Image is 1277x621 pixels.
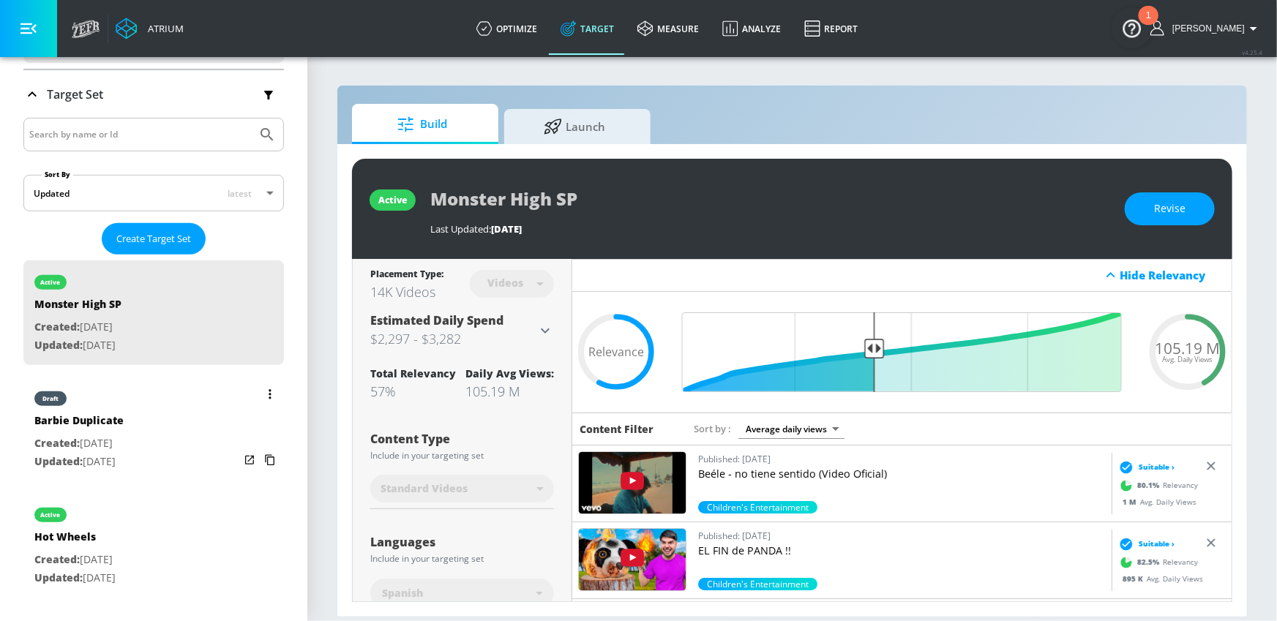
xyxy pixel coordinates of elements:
[1112,7,1153,48] button: Open Resource Center, 1 new notification
[34,413,124,434] div: Barbie Duplicate
[34,336,121,355] p: [DATE]
[480,276,531,289] div: Videos
[1139,538,1175,549] span: Suitable ›
[34,320,80,334] span: Created:
[491,222,522,236] span: [DATE]
[1156,341,1221,356] span: 105.19 M
[34,552,80,566] span: Created:
[29,125,251,144] input: Search by name or Id
[465,383,554,400] div: 105.19 M
[370,433,554,445] div: Content Type
[367,107,478,142] span: Build
[519,109,630,144] span: Launch
[698,451,1106,501] a: Published: [DATE]Beéle - no tiene sentido (Video Oficial)
[572,259,1232,292] div: Hide Relevancy
[23,377,284,481] div: draftBarbie DuplicateCreated:[DATE]Updated:[DATE]
[1154,200,1186,218] span: Revise
[698,451,1106,467] p: Published: [DATE]
[370,283,443,301] div: 14K Videos
[1115,496,1197,507] div: Avg. Daily Views
[698,578,817,590] span: Children's Entertainment
[1115,551,1198,573] div: Relevancy
[370,383,456,400] div: 57%
[698,543,1106,558] p: EL FIN de PANDA !!
[47,86,103,102] p: Target Set
[102,223,206,255] button: Create Target Set
[23,70,284,118] div: Target Set
[34,454,83,468] span: Updated:
[382,586,423,601] span: Spanish
[34,569,116,587] p: [DATE]
[370,536,554,548] div: Languages
[465,2,549,55] a: optimize
[370,554,554,563] div: Include in your targeting set
[41,511,61,519] div: active
[34,571,83,584] span: Updated:
[698,501,817,513] div: 80.1%
[675,312,1129,392] input: Final Threshold
[793,2,869,55] a: Report
[1125,192,1215,225] button: Revise
[711,2,793,55] a: Analyze
[698,578,817,590] div: 82.5%
[23,260,284,365] div: activeMonster High SPCreated:[DATE]Updated:[DATE]
[588,346,644,358] span: Relevance
[1123,573,1147,583] span: 895 K
[34,297,121,318] div: Monster High SP
[738,419,845,439] div: Average daily views
[260,450,280,470] button: Copy Targeting Set Link
[694,422,731,435] span: Sort by
[1115,459,1175,474] div: Suitable ›
[370,451,554,460] div: Include in your targeting set
[579,529,686,590] img: o93XwzV2BpU
[580,422,654,436] h6: Content Filter
[549,2,626,55] a: Target
[23,493,284,598] div: activeHot WheelsCreated:[DATE]Updated:[DATE]
[381,481,468,496] span: Standard Videos
[1242,48,1262,56] span: v 4.25.4
[1120,268,1224,282] div: Hide Relevancy
[239,450,260,470] button: Open in new window
[34,436,80,450] span: Created:
[1166,23,1245,34] span: login as: casey.cohen@zefr.com
[1115,536,1175,551] div: Suitable ›
[370,268,443,283] div: Placement Type:
[698,528,1106,543] p: Published: [DATE]
[1123,496,1140,506] span: 1 M
[142,22,184,35] div: Atrium
[34,338,83,352] span: Updated:
[698,467,1106,481] p: Beéle - no tiene sentido (Video Oficial)
[1163,356,1213,364] span: Avg. Daily Views
[41,279,61,286] div: active
[34,453,124,471] p: [DATE]
[34,530,116,551] div: Hot Wheels
[1150,20,1262,37] button: [PERSON_NAME]
[626,2,711,55] a: measure
[42,395,59,402] div: draft
[370,579,554,608] div: Spanish
[34,551,116,569] p: [DATE]
[378,194,407,206] div: active
[1137,480,1163,491] span: 80.1 %
[34,434,124,453] p: [DATE]
[1115,573,1203,584] div: Avg. Daily Views
[465,366,554,380] div: Daily Avg Views:
[430,222,1110,236] div: Last Updated:
[228,187,252,200] span: latest
[1115,474,1198,496] div: Relevancy
[116,18,184,39] a: Atrium
[370,328,536,349] h3: $2,297 - $3,282
[370,312,554,349] div: Estimated Daily Spend$2,297 - $3,282
[1139,462,1175,473] span: Suitable ›
[116,230,191,247] span: Create Target Set
[370,312,503,328] span: Estimated Daily Spend
[34,187,70,200] div: Updated
[698,528,1106,578] a: Published: [DATE]EL FIN de PANDA !!
[698,501,817,513] span: Children's Entertainment
[1137,557,1163,568] span: 82.5 %
[42,170,73,179] label: Sort By
[34,318,121,336] p: [DATE]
